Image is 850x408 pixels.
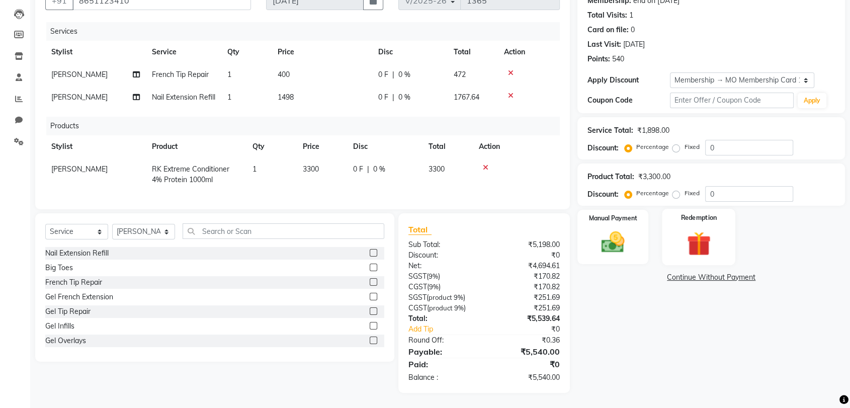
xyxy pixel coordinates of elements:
[146,41,221,63] th: Service
[51,70,108,79] span: [PERSON_NAME]
[631,25,635,35] div: 0
[183,223,384,239] input: Search or Scan
[401,292,484,303] div: ( )
[587,172,634,182] div: Product Total:
[373,164,385,175] span: 0 %
[484,292,568,303] div: ₹251.69
[429,272,438,280] span: 9%
[454,304,464,312] span: 9%
[473,135,560,158] th: Action
[347,135,422,158] th: Disc
[398,92,410,103] span: 0 %
[353,164,363,175] span: 0 F
[484,346,568,358] div: ₹5,540.00
[448,41,498,63] th: Total
[401,250,484,261] div: Discount:
[484,372,568,383] div: ₹5,540.00
[484,282,568,292] div: ₹170.82
[636,189,668,198] label: Percentage
[638,172,670,182] div: ₹3,300.00
[146,135,246,158] th: Product
[684,189,699,198] label: Fixed
[398,69,410,80] span: 0 %
[623,39,645,50] div: [DATE]
[454,293,463,301] span: 9%
[454,93,479,102] span: 1767.64
[252,165,257,174] span: 1
[429,165,445,174] span: 3300
[484,250,568,261] div: ₹0
[484,358,568,370] div: ₹0
[636,142,668,151] label: Percentage
[670,93,794,108] input: Enter Offer / Coupon Code
[45,135,146,158] th: Stylist
[401,271,484,282] div: ( )
[629,10,633,21] div: 1
[408,224,432,235] span: Total
[246,135,297,158] th: Qty
[498,324,567,335] div: ₹0
[587,10,627,21] div: Total Visits:
[272,41,372,63] th: Price
[401,324,498,335] a: Add Tip
[637,125,669,136] div: ₹1,898.00
[429,304,453,312] span: product
[429,283,439,291] span: 9%
[429,293,452,301] span: product
[587,125,633,136] div: Service Total:
[484,335,568,346] div: ₹0.36
[587,39,621,50] div: Last Visit:
[278,93,294,102] span: 1498
[408,303,427,312] span: CGST
[51,165,108,174] span: [PERSON_NAME]
[45,248,109,259] div: Nail Extension Refill
[454,70,466,79] span: 472
[227,70,231,79] span: 1
[45,321,74,332] div: Gel Infills
[297,135,347,158] th: Price
[408,293,427,302] span: SGST
[422,135,473,158] th: Total
[51,93,108,102] span: [PERSON_NAME]
[484,271,568,282] div: ₹170.82
[46,117,567,135] div: Products
[484,261,568,271] div: ₹4,694.61
[401,303,484,313] div: ( )
[408,282,427,291] span: CGST
[45,263,73,273] div: Big Toes
[484,303,568,313] div: ₹251.69
[45,41,146,63] th: Stylist
[227,93,231,102] span: 1
[392,69,394,80] span: |
[45,306,91,317] div: Gel Tip Repair
[408,272,427,281] span: SGST
[484,313,568,324] div: ₹5,539.64
[579,272,843,283] a: Continue Without Payment
[587,189,619,200] div: Discount:
[378,92,388,103] span: 0 F
[401,346,484,358] div: Payable:
[372,41,448,63] th: Disc
[46,22,567,41] div: Services
[401,372,484,383] div: Balance :
[587,75,670,86] div: Apply Discount
[587,143,619,153] div: Discount:
[401,261,484,271] div: Net:
[401,239,484,250] div: Sub Total:
[45,277,102,288] div: French Tip Repair
[594,229,632,256] img: _cash.svg
[612,54,624,64] div: 540
[798,93,826,108] button: Apply
[589,214,637,223] label: Manual Payment
[684,142,699,151] label: Fixed
[498,41,560,63] th: Action
[45,292,113,302] div: Gel French Extension
[401,282,484,292] div: ( )
[484,239,568,250] div: ₹5,198.00
[681,213,717,222] label: Redemption
[367,164,369,175] span: |
[587,54,610,64] div: Points:
[392,92,394,103] span: |
[679,228,718,259] img: _gift.svg
[152,70,209,79] span: French Tip Repair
